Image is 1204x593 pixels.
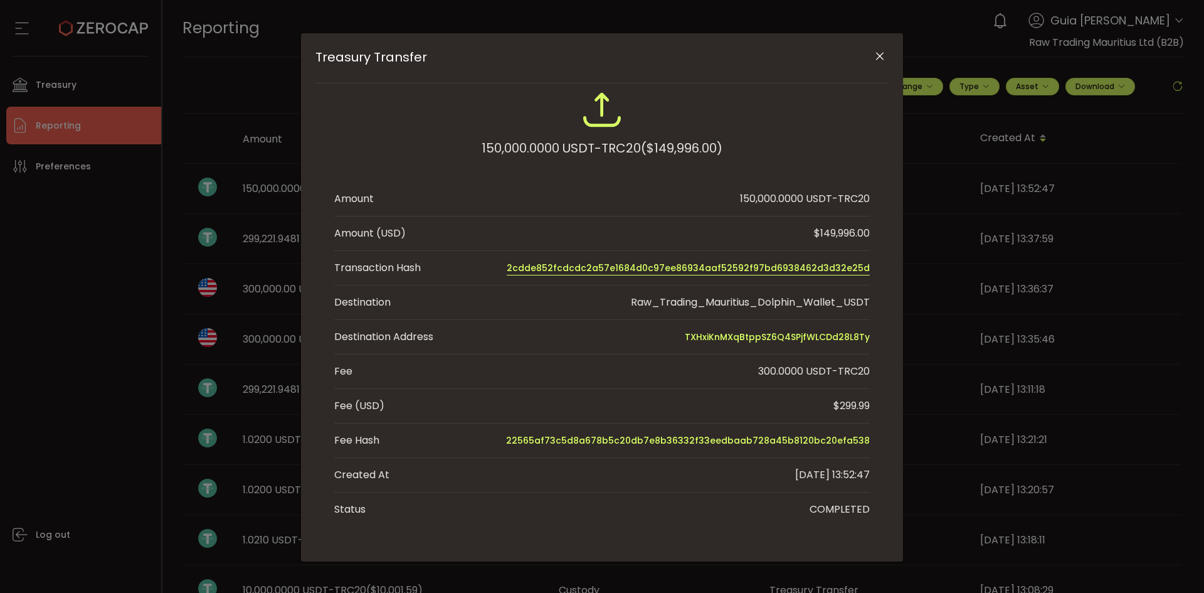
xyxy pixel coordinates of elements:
[506,433,870,448] span: 22565af73c5d8a678b5c20db7e8b36332f33eedbaab728a45b8120bc20efa538
[740,191,870,206] div: 150,000.0000 USDT-TRC20
[334,398,384,414] div: Fee (USD)
[869,46,890,68] button: Close
[685,329,870,345] span: TXHxiKnMXqBtppSZ6Q4SPjfWLCDd28L8Ty
[334,226,406,241] div: Amount (USD)
[758,364,870,379] div: 300.0000 USDT-TRC20
[1058,457,1204,593] iframe: Chat Widget
[810,502,870,517] div: COMPLETED
[814,226,870,241] div: $149,996.00
[334,467,389,483] div: Created At
[641,137,722,159] span: ($149,996.00)
[795,467,870,483] div: [DATE] 13:52:47
[334,329,433,345] div: Destination Address
[334,433,379,448] div: Fee Hash
[334,295,391,310] div: Destination
[334,502,366,517] div: Status
[334,260,421,275] div: Transaction Hash
[301,33,903,562] div: Treasury Transfer
[631,295,870,310] div: Raw_Trading_Mauritius_Dolphin_Wallet_USDT
[507,260,870,275] span: 2cdde852fcdcdc2a57e1684d0c97ee86934aaf52592f97bd6938462d3d32e25d
[833,398,870,414] div: $299.99
[334,191,374,206] div: Amount
[334,364,352,379] div: Fee
[482,137,722,159] div: 150,000.0000 USDT-TRC20
[315,50,832,65] span: Treasury Transfer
